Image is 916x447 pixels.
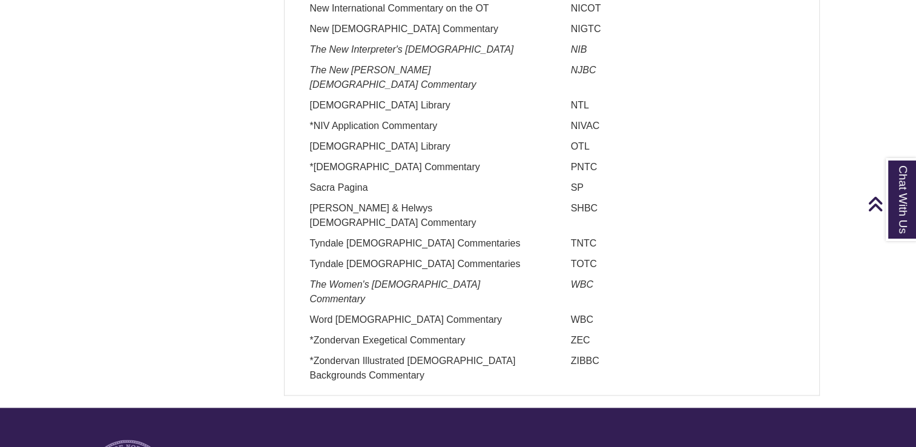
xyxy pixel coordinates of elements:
p: SP [561,180,804,195]
p: TOTC [561,257,804,271]
p: TNTC [561,236,804,251]
p: [DEMOGRAPHIC_DATA] Library [300,98,542,113]
p: *Zondervan Illustrated [DEMOGRAPHIC_DATA] Backgrounds Commentary [300,354,542,383]
p: NICOT [561,1,804,16]
p: Sacra Pagina [300,180,542,195]
p: OTL [561,139,804,154]
p: NIVAC [561,119,804,133]
p: [DEMOGRAPHIC_DATA] Library [300,139,542,154]
p: Word [DEMOGRAPHIC_DATA] Commentary [300,313,542,327]
p: WBC [561,313,804,327]
p: NIGTC [561,22,804,36]
em: The New [PERSON_NAME] [DEMOGRAPHIC_DATA] Commentary [309,65,476,90]
p: New [DEMOGRAPHIC_DATA] Commentary [300,22,542,36]
em: NIB [571,44,587,55]
a: Back to Top [868,196,913,212]
p: *NIV Application Commentary [300,119,542,133]
p: PNTC [561,160,804,174]
p: [PERSON_NAME] & Helwys [DEMOGRAPHIC_DATA] Commentary [300,201,542,230]
em: The Women's [DEMOGRAPHIC_DATA] Commentary [309,279,480,304]
p: New International Commentary on the OT [300,1,542,16]
p: ZEC [561,333,804,348]
p: Tyndale [DEMOGRAPHIC_DATA] Commentaries [300,257,542,271]
p: Tyndale [DEMOGRAPHIC_DATA] Commentaries [300,236,542,251]
em: The New Interpreter's [DEMOGRAPHIC_DATA] [309,44,513,55]
p: SHBC [561,201,804,216]
p: NTL [561,98,804,113]
em: NJBC [571,65,596,75]
p: ZIBBC [561,354,804,368]
em: WBC [571,279,593,290]
p: *Zondervan Exegetical Commentary [300,333,542,348]
p: *[DEMOGRAPHIC_DATA] Commentary [300,160,542,174]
